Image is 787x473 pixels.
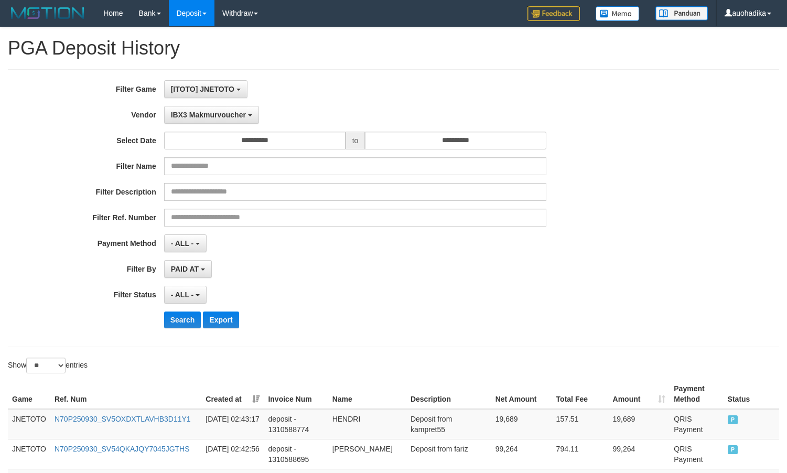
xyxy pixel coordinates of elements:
span: PAID AT [171,265,199,273]
h1: PGA Deposit History [8,38,779,59]
td: 99,264 [491,439,552,469]
button: [ITOTO] JNETOTO [164,80,247,98]
td: QRIS Payment [670,409,723,439]
td: deposit - 1310588695 [264,439,328,469]
button: - ALL - [164,286,207,304]
td: Deposit from kampret55 [406,409,491,439]
td: Deposit from fariz [406,439,491,469]
button: PAID AT [164,260,212,278]
span: - ALL - [171,291,194,299]
img: Feedback.jpg [527,6,580,21]
td: 794.11 [552,439,609,469]
span: to [346,132,365,149]
td: 19,689 [491,409,552,439]
th: Payment Method [670,379,723,409]
select: Showentries [26,358,66,373]
th: Name [328,379,406,409]
label: Show entries [8,358,88,373]
th: Status [724,379,779,409]
td: 99,264 [609,439,670,469]
td: [PERSON_NAME] [328,439,406,469]
td: deposit - 1310588774 [264,409,328,439]
th: Amount: activate to sort column ascending [609,379,670,409]
a: N70P250930_SV54QKAJQY7045JGTHS [55,445,190,453]
img: MOTION_logo.png [8,5,88,21]
td: JNETOTO [8,409,50,439]
th: Invoice Num [264,379,328,409]
img: panduan.png [655,6,708,20]
button: Export [203,311,239,328]
img: Button%20Memo.svg [596,6,640,21]
a: N70P250930_SV5OXDXTLAVHB3D11Y1 [55,415,191,423]
td: 19,689 [609,409,670,439]
td: [DATE] 02:42:56 [201,439,264,469]
button: - ALL - [164,234,207,252]
th: Net Amount [491,379,552,409]
button: IBX3 Makmurvoucher [164,106,259,124]
td: [DATE] 02:43:17 [201,409,264,439]
span: PAID [728,415,738,424]
span: [ITOTO] JNETOTO [171,85,234,93]
th: Ref. Num [50,379,201,409]
td: HENDRI [328,409,406,439]
th: Total Fee [552,379,609,409]
th: Game [8,379,50,409]
button: Search [164,311,201,328]
td: QRIS Payment [670,439,723,469]
td: 157.51 [552,409,609,439]
th: Created at: activate to sort column ascending [201,379,264,409]
th: Description [406,379,491,409]
span: PAID [728,445,738,454]
span: IBX3 Makmurvoucher [171,111,246,119]
span: - ALL - [171,239,194,248]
